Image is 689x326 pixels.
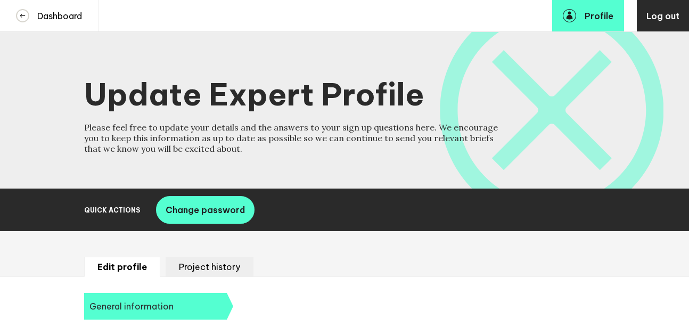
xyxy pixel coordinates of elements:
h4: Dashboard [29,11,82,21]
span: General information [84,293,227,320]
h4: Please feel free to update your details and the answers to your sign up questions here. We encour... [84,122,499,154]
span: Profile [585,11,613,21]
li: Project history [166,257,253,277]
li: Edit profile [84,257,160,277]
span: Log out [646,11,679,21]
button: Change password [156,196,255,224]
h1: Update Expert Profile [84,75,605,113]
span: Change password [166,205,245,215]
h2: Quick Actions [84,206,140,214]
